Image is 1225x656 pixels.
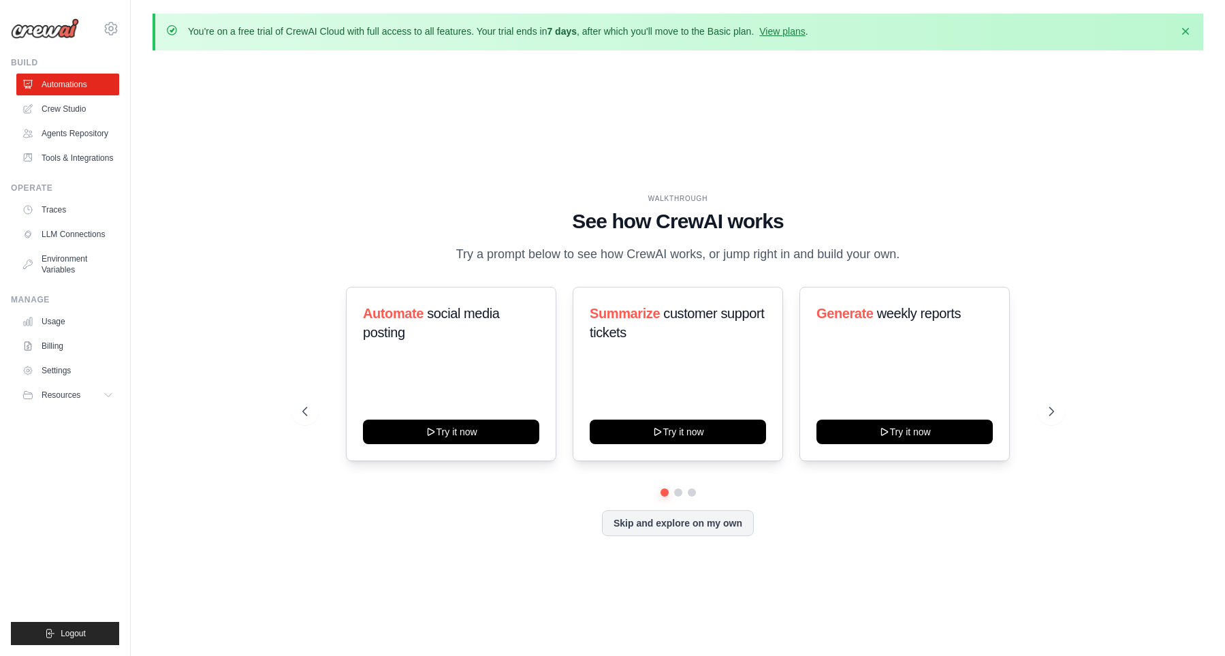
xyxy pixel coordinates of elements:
div: WALKTHROUGH [302,193,1054,204]
span: weekly reports [877,306,961,321]
a: Settings [16,360,119,381]
a: Crew Studio [16,98,119,120]
button: Try it now [363,420,539,444]
button: Try it now [816,420,993,444]
p: You're on a free trial of CrewAI Cloud with full access to all features. Your trial ends in , aft... [188,25,808,38]
a: Agents Repository [16,123,119,144]
div: Manage [11,294,119,305]
a: View plans [759,26,805,37]
a: Tools & Integrations [16,147,119,169]
span: social media posting [363,306,500,340]
button: Resources [16,384,119,406]
div: Operate [11,183,119,193]
span: Resources [42,390,80,401]
img: Logo [11,18,79,39]
a: Billing [16,335,119,357]
span: Generate [816,306,874,321]
button: Skip and explore on my own [602,510,754,536]
h1: See how CrewAI works [302,209,1054,234]
span: Summarize [590,306,660,321]
a: Traces [16,199,119,221]
div: Build [11,57,119,68]
button: Try it now [590,420,766,444]
span: customer support tickets [590,306,764,340]
a: Automations [16,74,119,95]
button: Logout [11,622,119,645]
span: Logout [61,628,86,639]
a: Environment Variables [16,248,119,281]
span: Automate [363,306,424,321]
a: Usage [16,311,119,332]
strong: 7 days [547,26,577,37]
a: LLM Connections [16,223,119,245]
p: Try a prompt below to see how CrewAI works, or jump right in and build your own. [449,245,907,264]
